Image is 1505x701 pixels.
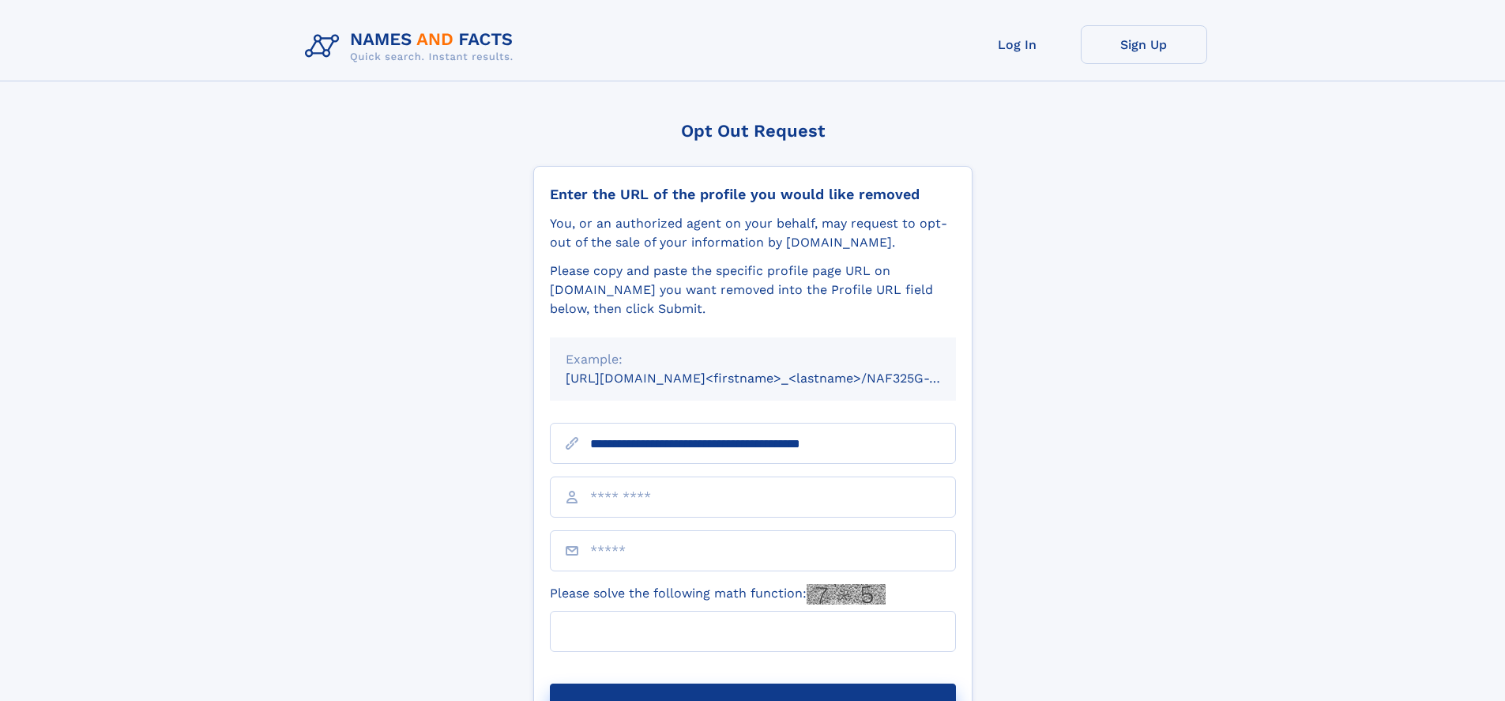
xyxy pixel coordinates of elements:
small: [URL][DOMAIN_NAME]<firstname>_<lastname>/NAF325G-xxxxxxxx [566,371,986,386]
div: You, or an authorized agent on your behalf, may request to opt-out of the sale of your informatio... [550,214,956,252]
img: Logo Names and Facts [299,25,526,68]
a: Sign Up [1081,25,1207,64]
div: Example: [566,350,940,369]
div: Opt Out Request [533,121,973,141]
a: Log In [954,25,1081,64]
div: Enter the URL of the profile you would like removed [550,186,956,203]
div: Please copy and paste the specific profile page URL on [DOMAIN_NAME] you want removed into the Pr... [550,262,956,318]
label: Please solve the following math function: [550,584,886,605]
